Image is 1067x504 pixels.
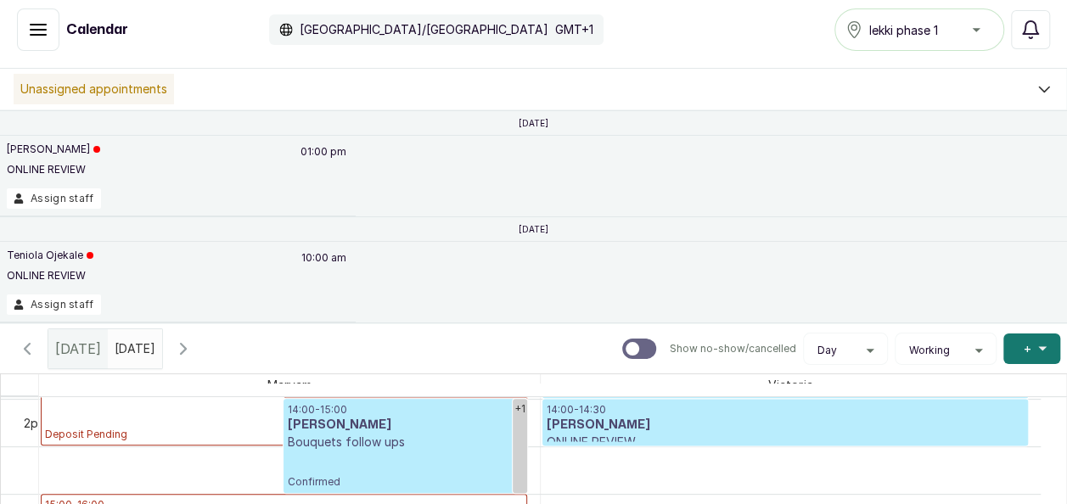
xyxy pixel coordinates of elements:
[14,74,174,104] p: Unassigned appointments
[7,294,101,315] button: Assign staff
[288,434,522,451] p: Bouquets follow ups
[670,342,796,356] p: Show no-show/cancelled
[288,403,522,417] p: 14:00 - 15:00
[513,399,527,493] a: Show 1 more event
[547,417,1025,434] h3: [PERSON_NAME]
[264,374,315,395] span: Maryam
[45,428,523,441] span: Deposit Pending
[299,249,349,294] p: 10:00 am
[1003,333,1060,364] button: +
[48,329,108,368] div: [DATE]
[547,403,1025,417] p: 14:00 - 14:30
[902,344,989,357] button: Working
[20,414,51,432] div: 2pm
[817,344,837,357] span: Day
[909,344,950,357] span: Working
[555,21,593,38] p: GMT+1
[513,399,527,419] div: +1
[811,344,880,357] button: Day
[519,224,548,234] p: [DATE]
[66,20,128,40] h1: Calendar
[7,188,101,209] button: Assign staff
[519,118,548,128] p: [DATE]
[7,143,100,156] p: [PERSON_NAME]
[288,417,522,434] h3: [PERSON_NAME]
[834,8,1004,51] button: lekki phase 1
[7,163,100,176] p: ONLINE REVIEW
[298,143,349,188] p: 01:00 pm
[55,339,101,359] span: [DATE]
[288,475,522,489] span: Confirmed
[7,269,93,283] p: ONLINE REVIEW
[547,434,1025,451] p: ONLINE REVIEW
[7,249,93,262] p: Teniola Ojekale
[300,21,548,38] p: [GEOGRAPHIC_DATA]/[GEOGRAPHIC_DATA]
[869,21,938,39] span: lekki phase 1
[765,374,816,395] span: Victoria
[1024,340,1031,357] span: +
